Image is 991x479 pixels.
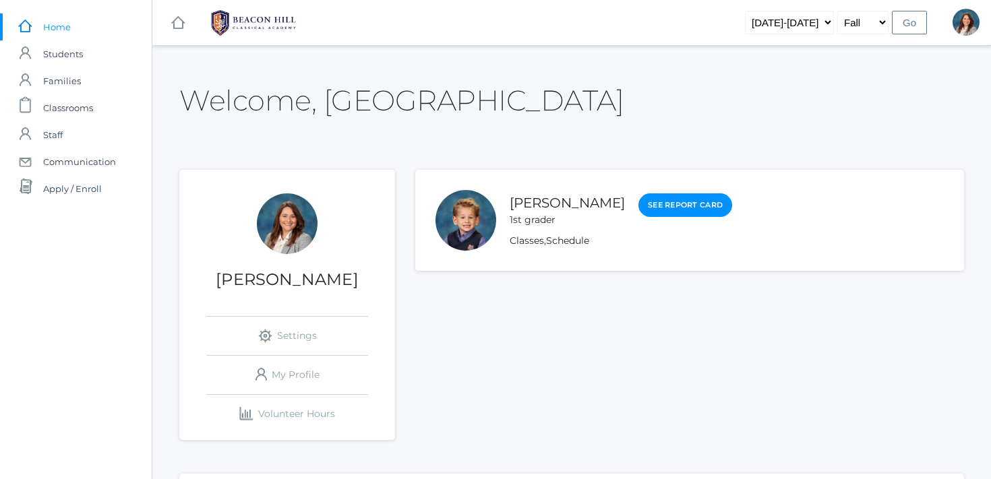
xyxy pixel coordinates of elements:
span: Families [43,67,81,94]
a: Classes [510,234,544,247]
span: Home [43,13,71,40]
div: Jordan Alstot [953,9,980,36]
div: , [510,234,732,248]
a: See Report Card [638,193,732,217]
span: Staff [43,121,63,148]
a: My Profile [206,356,368,394]
div: Nolan Alstot [436,190,496,251]
img: BHCALogos-05-308ed15e86a5a0abce9b8dd61676a3503ac9727e845dece92d48e8588c001991.png [203,6,304,40]
h2: Welcome, [GEOGRAPHIC_DATA] [179,85,624,116]
span: Students [43,40,83,67]
a: [PERSON_NAME] [510,195,625,211]
input: Go [892,11,927,34]
a: Settings [206,317,368,355]
div: Jordan Alstot [257,193,318,254]
a: Schedule [546,234,589,247]
h1: [PERSON_NAME] [179,271,395,288]
span: Apply / Enroll [43,175,102,202]
span: Communication [43,148,116,175]
a: Volunteer Hours [206,395,368,433]
div: 1st grader [510,213,625,227]
span: Classrooms [43,94,93,121]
